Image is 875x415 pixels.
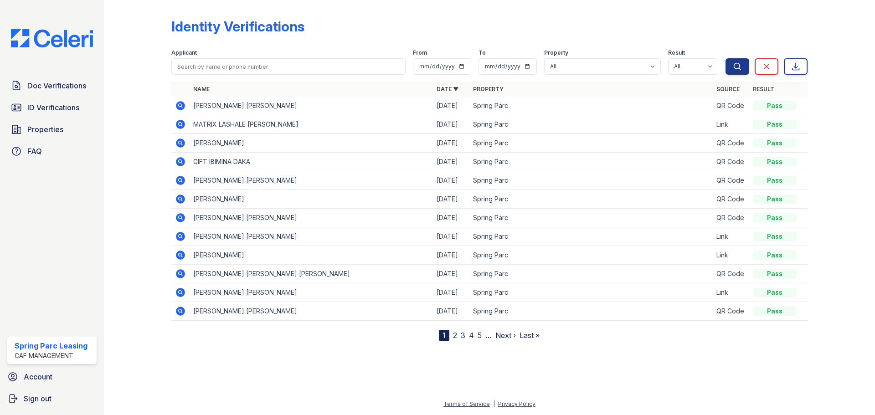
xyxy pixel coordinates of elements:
[413,49,427,56] label: From
[7,98,97,117] a: ID Verifications
[27,102,79,113] span: ID Verifications
[713,283,749,302] td: Link
[171,58,406,75] input: Search by name or phone number
[433,283,469,302] td: [DATE]
[443,400,490,407] a: Terms of Service
[495,331,516,340] a: Next ›
[713,246,749,265] td: Link
[469,331,474,340] a: 4
[469,283,713,302] td: Spring Parc
[190,190,433,209] td: [PERSON_NAME]
[479,49,486,56] label: To
[713,134,749,153] td: QR Code
[433,265,469,283] td: [DATE]
[190,115,433,134] td: MATRIX LASHALE [PERSON_NAME]
[753,138,797,148] div: Pass
[713,302,749,321] td: QR Code
[7,142,97,160] a: FAQ
[668,49,685,56] label: Result
[27,80,86,91] span: Doc Verifications
[469,227,713,246] td: Spring Parc
[473,86,504,92] a: Property
[713,115,749,134] td: Link
[190,265,433,283] td: [PERSON_NAME] [PERSON_NAME] [PERSON_NAME]
[469,115,713,134] td: Spring Parc
[433,97,469,115] td: [DATE]
[469,171,713,190] td: Spring Parc
[461,331,465,340] a: 3
[171,49,197,56] label: Applicant
[4,368,100,386] a: Account
[171,18,304,35] div: Identity Verifications
[190,153,433,171] td: GIFT IBIMINA DAKA
[469,302,713,321] td: Spring Parc
[433,134,469,153] td: [DATE]
[485,330,492,341] span: …
[713,265,749,283] td: QR Code
[453,331,457,340] a: 2
[469,134,713,153] td: Spring Parc
[433,190,469,209] td: [DATE]
[433,171,469,190] td: [DATE]
[753,232,797,241] div: Pass
[7,77,97,95] a: Doc Verifications
[713,190,749,209] td: QR Code
[7,120,97,138] a: Properties
[190,246,433,265] td: [PERSON_NAME]
[469,190,713,209] td: Spring Parc
[753,307,797,316] div: Pass
[433,246,469,265] td: [DATE]
[469,265,713,283] td: Spring Parc
[753,269,797,278] div: Pass
[4,29,100,47] img: CE_Logo_Blue-a8612792a0a2168367f1c8372b55b34899dd931a85d93a1a3d3e32e68fde9ad4.png
[190,227,433,246] td: [PERSON_NAME] [PERSON_NAME]
[190,302,433,321] td: [PERSON_NAME] [PERSON_NAME]
[713,171,749,190] td: QR Code
[498,400,535,407] a: Privacy Policy
[193,86,210,92] a: Name
[433,115,469,134] td: [DATE]
[190,134,433,153] td: [PERSON_NAME]
[15,340,87,351] div: Spring Parc Leasing
[753,288,797,297] div: Pass
[437,86,458,92] a: Date ▼
[753,101,797,110] div: Pass
[469,97,713,115] td: Spring Parc
[190,171,433,190] td: [PERSON_NAME] [PERSON_NAME]
[544,49,568,56] label: Property
[27,146,42,157] span: FAQ
[190,209,433,227] td: [PERSON_NAME] [PERSON_NAME]
[520,331,540,340] a: Last »
[713,209,749,227] td: QR Code
[469,153,713,171] td: Spring Parc
[433,153,469,171] td: [DATE]
[15,351,87,360] div: CAF Management
[753,157,797,166] div: Pass
[469,209,713,227] td: Spring Parc
[433,209,469,227] td: [DATE]
[24,393,51,404] span: Sign out
[753,176,797,185] div: Pass
[24,371,52,382] span: Account
[713,97,749,115] td: QR Code
[753,213,797,222] div: Pass
[4,389,100,408] a: Sign out
[753,195,797,204] div: Pass
[753,120,797,129] div: Pass
[753,251,797,260] div: Pass
[469,246,713,265] td: Spring Parc
[190,97,433,115] td: [PERSON_NAME] [PERSON_NAME]
[713,227,749,246] td: Link
[753,86,774,92] a: Result
[433,302,469,321] td: [DATE]
[433,227,469,246] td: [DATE]
[190,283,433,302] td: [PERSON_NAME] [PERSON_NAME]
[439,330,449,341] div: 1
[478,331,482,340] a: 5
[27,124,63,135] span: Properties
[493,400,495,407] div: |
[713,153,749,171] td: QR Code
[716,86,740,92] a: Source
